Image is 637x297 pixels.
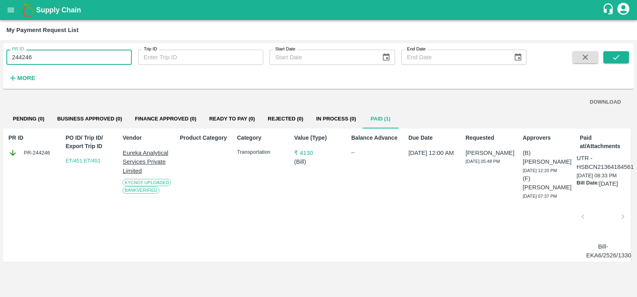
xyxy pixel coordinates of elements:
img: logo [20,2,36,18]
label: Start Date [275,46,295,52]
button: Pending (0) [6,109,51,128]
p: (F) [PERSON_NAME] [523,174,572,192]
div: My Payment Request List [6,25,79,35]
button: Ready To Pay (0) [203,109,261,128]
div: account of current user [616,2,631,18]
p: Product Category [180,134,229,142]
p: Requested [466,134,514,142]
p: [DATE] 12:00 AM [408,148,457,157]
span: [DATE] 05:48 PM [466,159,500,164]
label: PR ID [12,46,24,52]
button: Finance Approved (0) [129,109,203,128]
p: (B) [PERSON_NAME] [523,148,572,167]
button: In Process (0) [310,109,363,128]
p: Eureka Analytical Services Private Limited [123,148,171,175]
input: Start Date [270,50,375,65]
p: Due Date [408,134,457,142]
button: open drawer [2,1,20,19]
input: Enter Trip ID [138,50,264,65]
b: Supply Chain [36,6,81,14]
p: Vendor [123,134,171,142]
button: More [6,71,37,85]
div: -- [351,148,400,157]
p: ₹ 4130 [294,148,343,157]
span: KYC Not Uploaded [123,179,171,186]
input: End Date [401,50,507,65]
button: Rejected (0) [261,109,310,128]
input: Enter PR ID [6,50,132,65]
button: Choose date [510,50,526,65]
p: Paid at/Attachments [580,134,629,151]
a: Supply Chain [36,4,602,16]
p: UTR - HSBCN21364184561 [577,154,634,172]
p: PO ID/ Trip ID/ Export Trip ID [66,134,115,151]
p: Balance Advance [351,134,400,142]
p: ( Bill ) [294,157,343,166]
p: [PERSON_NAME] [466,148,514,157]
label: Trip ID [144,46,157,52]
div: PR-244246 [8,148,57,157]
span: [DATE] 12:20 PM [523,168,557,173]
button: DOWNLOAD [587,95,624,109]
p: Value (Type) [294,134,343,142]
button: Choose date [379,50,394,65]
p: Bill Date: [577,179,599,188]
button: Paid (1) [363,109,399,128]
p: Approvers [523,134,572,142]
p: [DATE] [599,179,618,188]
p: Category [237,134,286,142]
p: Bill-EKA6/2526/1330 [586,242,620,260]
a: ET/451 ET/451 [66,158,101,164]
label: End Date [407,46,425,52]
button: Business Approved (0) [51,109,129,128]
div: customer-support [602,3,616,17]
span: [DATE] 07:37 PM [523,194,557,199]
span: Bank Verified [123,187,159,194]
p: Transportation [237,148,286,156]
strong: More [17,75,35,81]
div: [DATE] 08:33 PM [577,154,629,260]
p: PR ID [8,134,57,142]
